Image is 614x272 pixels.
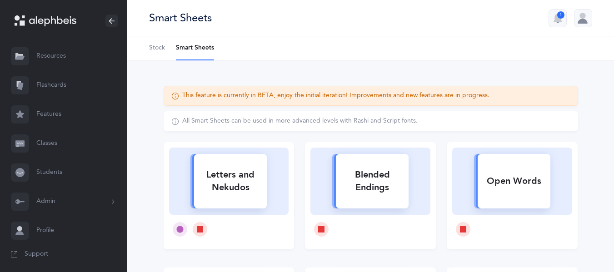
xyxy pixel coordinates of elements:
span: Support [25,250,48,259]
div: Blended Endings [336,163,409,199]
span: Stock [149,44,165,53]
div: All Smart Sheets can be used in more advanced levels with Rashi and Script fonts. [182,117,418,126]
div: 1 [557,11,564,19]
button: 1 [549,9,567,27]
div: Open Words [478,169,550,193]
div: Smart Sheets [149,10,212,25]
div: Letters and Nekudos [194,163,267,199]
div: This feature is currently in BETA, enjoy the initial iteration! Improvements and new features are... [182,91,489,100]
